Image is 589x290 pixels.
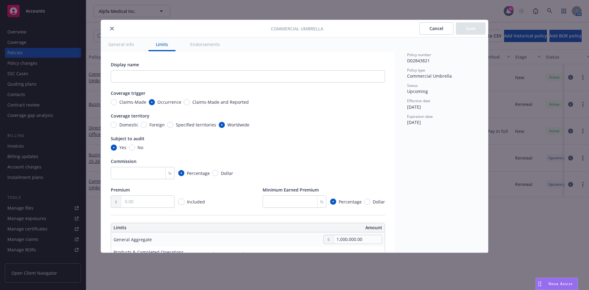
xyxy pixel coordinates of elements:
input: Claims-Made and Reported [184,99,190,105]
input: Claims-Made [111,99,117,105]
button: Endorsements [183,37,227,51]
span: % [320,199,324,205]
span: Premium [111,187,130,193]
input: No [129,145,135,151]
span: Dollar [373,199,385,205]
div: General Aggregate [114,236,152,243]
span: Occurrence [157,99,181,105]
span: Coverage territory [111,113,149,119]
div: Drag to move [536,278,544,290]
span: No [137,144,143,151]
span: Subject to audit [111,136,144,141]
span: Claims-Made and Reported [192,99,249,105]
input: Dollar [364,199,370,205]
input: Percentage [330,199,336,205]
span: D02843821 [407,58,430,64]
input: Worldwide [219,122,225,128]
input: Specified territories [167,122,173,128]
button: close [108,25,116,32]
button: Nova Assist [536,278,578,290]
span: Excluded [219,252,238,259]
span: Percentage [187,170,210,176]
span: Percentage [339,199,362,205]
span: Expiration date [407,114,433,119]
input: 0.00 [121,196,174,207]
input: Occurrence [149,99,155,105]
input: Domestic [111,122,117,128]
span: Yes [119,144,126,151]
span: Included [249,252,267,259]
span: [DATE] [407,104,421,110]
input: Foreign [141,122,147,128]
input: Yes [111,145,117,151]
span: Domestic [119,122,138,128]
span: Effective date [407,98,430,103]
span: Coverage trigger [111,90,145,96]
div: Products & Completed Operations Aggregate [114,249,201,262]
span: Minimum Earned Premium [263,187,319,193]
input: Excluded [210,252,217,258]
span: Commercial Umbrella [271,25,323,32]
button: Limits [148,37,175,51]
button: General info [101,37,141,51]
button: Cancel [419,22,453,35]
input: Dollar [212,170,218,176]
span: Included [187,199,205,205]
span: Worldwide [227,122,249,128]
input: 0.00 [334,235,382,244]
span: Policy number [407,52,431,57]
span: [DATE] [407,119,421,125]
span: Policy type [407,68,425,73]
span: Status [407,83,418,88]
span: Commercial Umbrella [407,73,452,79]
span: Foreign [149,122,165,128]
span: Dollar [221,170,233,176]
span: % [168,170,172,176]
th: Amount [251,223,385,232]
span: Nova Assist [549,281,573,286]
span: Display name [111,62,139,68]
span: Commission [111,158,137,164]
span: Upcoming [407,88,428,94]
span: Claims-Made [119,99,146,105]
span: Specified territories [176,122,216,128]
input: Percentage [178,170,184,176]
input: Included [240,252,246,258]
th: Limits [111,223,221,232]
